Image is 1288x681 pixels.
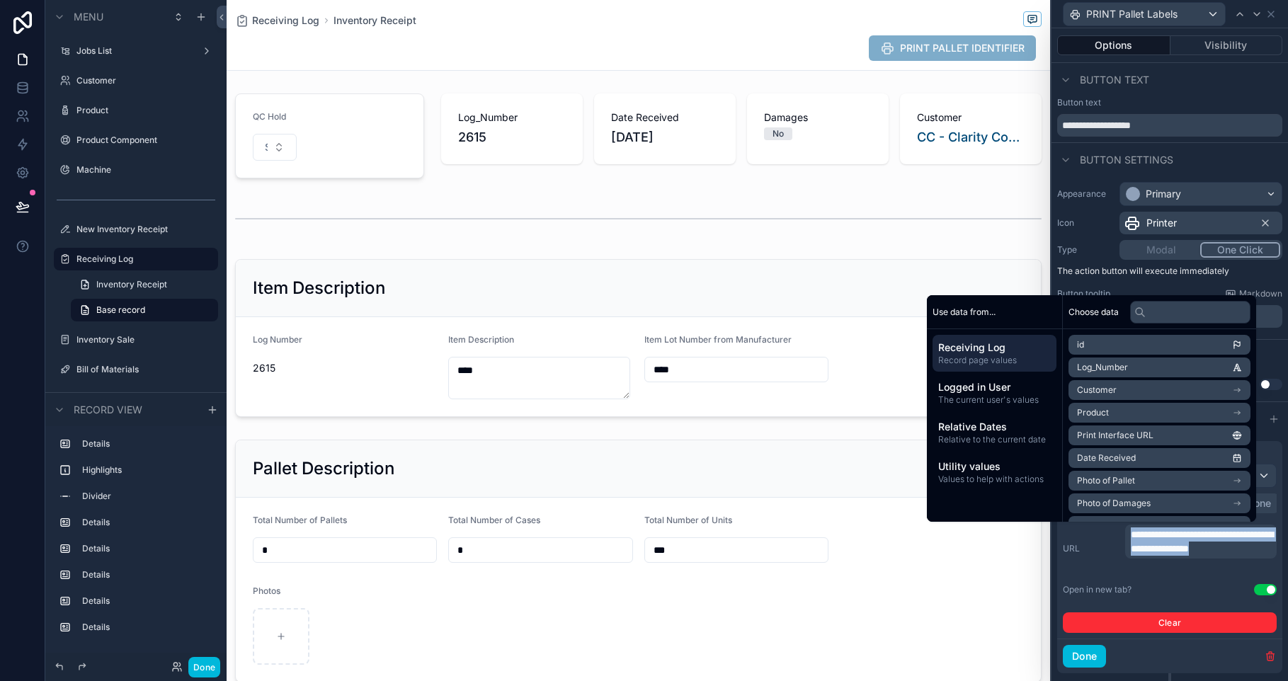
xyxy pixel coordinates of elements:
span: Relative Dates [938,420,1051,434]
div: Primary [1146,187,1181,201]
button: Primary [1119,182,1282,206]
span: Record view [74,403,142,417]
label: Divider [82,491,207,502]
span: Inventory Receipt [96,279,167,290]
button: PRINT Pallet Labels [1063,2,1226,26]
span: Menu [74,10,103,24]
div: scrollable content [1125,525,1277,559]
label: Highlights [82,464,207,476]
span: Choose data [1068,307,1119,318]
span: Receiving Log [252,13,319,28]
button: One Click [1200,242,1280,258]
label: Details [82,438,207,450]
span: Relative to the current date [938,434,1051,445]
span: PRINT Pallet Labels [1086,7,1178,21]
label: Details [82,517,207,528]
span: Logged in User [938,380,1051,394]
label: Icon [1057,217,1114,229]
a: Inventory Receipt [71,273,218,296]
button: Clear [1063,612,1277,633]
label: Button tooltip [1057,288,1110,299]
label: Receiving Log [76,253,210,265]
span: Receiving Log [938,340,1051,355]
span: Printer [1146,216,1177,230]
label: Details [82,543,207,554]
span: Values to help with actions [938,474,1051,485]
label: Appearance [1057,188,1114,200]
label: Machine [76,164,210,176]
span: Button text [1080,73,1149,87]
div: scrollable content [927,329,1062,496]
a: Markdown [1225,288,1282,299]
a: Receiving Log [235,13,319,28]
label: Jobs List [76,45,190,57]
label: Inventory Sale [76,334,210,345]
span: The current user's values [938,394,1051,406]
span: Use data from... [933,307,996,318]
span: Base record [96,304,145,316]
button: Options [1057,35,1170,55]
label: Product Component [76,135,210,146]
div: scrollable content [45,426,227,653]
a: Inventory Receipt [334,13,416,28]
label: Details [82,595,207,607]
label: Details [82,622,207,633]
span: Utility values [938,459,1051,474]
p: The action button will execute immediately [1057,265,1282,277]
span: Markdown [1239,288,1282,299]
button: Phone [1236,496,1277,511]
div: Open in new tab? [1063,584,1132,595]
a: Base record [71,299,218,321]
label: Details [82,569,207,580]
span: Button settings [1080,153,1173,167]
label: Bill of Materials [76,364,210,375]
button: Done [1063,645,1106,668]
button: Done [188,657,220,677]
label: New Inventory Receipt [76,224,210,235]
label: Customer [76,75,210,86]
label: Button text [1057,97,1101,108]
label: Type [1057,244,1114,256]
label: Product [76,105,210,116]
label: URL [1063,543,1119,554]
button: Visibility [1170,35,1283,55]
span: Record page values [938,355,1051,366]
